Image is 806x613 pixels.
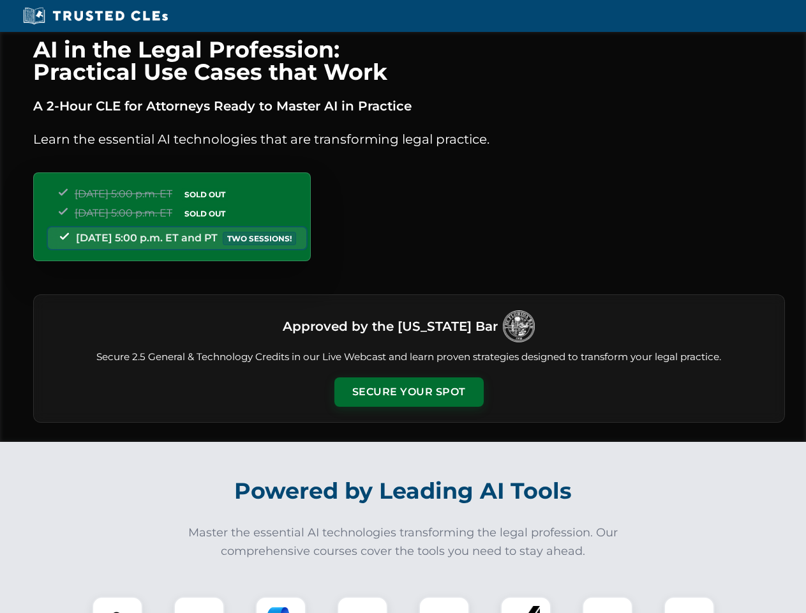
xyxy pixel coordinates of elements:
span: [DATE] 5:00 p.m. ET [75,207,172,219]
img: Logo [503,310,535,342]
h3: Approved by the [US_STATE] Bar [283,315,498,338]
p: A 2-Hour CLE for Attorneys Ready to Master AI in Practice [33,96,785,116]
h1: AI in the Legal Profession: Practical Use Cases that Work [33,38,785,83]
img: Trusted CLEs [19,6,172,26]
h2: Powered by Leading AI Tools [50,469,757,513]
span: SOLD OUT [180,188,230,201]
button: Secure Your Spot [334,377,484,407]
p: Master the essential AI technologies transforming the legal profession. Our comprehensive courses... [180,524,627,561]
span: SOLD OUT [180,207,230,220]
p: Learn the essential AI technologies that are transforming legal practice. [33,129,785,149]
p: Secure 2.5 General & Technology Credits in our Live Webcast and learn proven strategies designed ... [49,350,769,365]
span: [DATE] 5:00 p.m. ET [75,188,172,200]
